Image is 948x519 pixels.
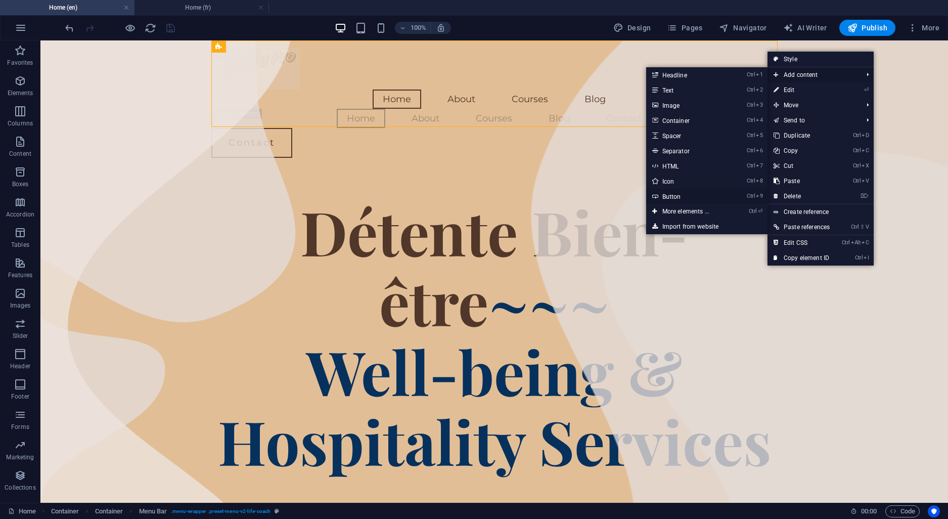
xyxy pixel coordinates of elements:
button: Code [885,505,920,517]
a: Ctrl6Separator [646,143,730,158]
i: Ctrl [853,162,861,169]
i: 1 [756,71,762,78]
span: Click to select. Double-click to edit [95,505,123,517]
a: ⏎Edit [768,82,836,98]
p: Boxes [12,180,29,188]
i: 3 [756,102,762,108]
i: ⌦ [861,193,869,199]
p: Marketing [6,453,34,461]
i: ⏎ [864,87,869,93]
i: Ctrl [853,178,861,184]
button: undo [63,22,75,34]
p: Features [8,271,32,279]
p: Footer [11,393,29,401]
i: Ctrl [747,87,755,93]
i: Ctrl [855,254,863,261]
span: Move [768,98,859,113]
i: 9 [756,193,762,199]
a: CtrlAltCEdit CSS [768,235,836,250]
i: C [862,239,869,246]
i: This element is a customizable preset [275,508,279,514]
button: Pages [663,20,706,36]
button: reload [144,22,156,34]
p: Images [10,301,31,310]
a: Click to cancel selection. Double-click to open Pages [8,505,36,517]
i: I [864,254,869,261]
i: Ctrl [747,162,755,169]
i: ⏎ [758,208,762,214]
span: Click to select. Double-click to edit [139,505,167,517]
h6: Session time [850,505,877,517]
i: C [862,147,869,154]
h4: Home (fr) [134,2,269,13]
i: Undo: menu-color-choice (submenu_items -> menu_items) (Ctrl+Z) [64,22,75,34]
i: Ctrl [747,147,755,154]
a: Ctrl5Spacer [646,128,730,143]
i: Ctrl [747,117,755,123]
p: Slider [13,332,28,340]
i: V [862,178,869,184]
a: Import from website [646,219,768,234]
a: Send to [768,113,859,128]
a: Ctrl7HTML [646,158,730,174]
i: Reload page [145,22,156,34]
i: D [862,132,869,139]
span: Add content [768,67,859,82]
i: 7 [756,162,762,169]
i: Ctrl [853,132,861,139]
i: Ctrl [747,102,755,108]
i: ⇧ [860,224,865,230]
p: Elements [8,89,33,97]
span: Pages [667,23,702,33]
a: Ctrl2Text [646,82,730,98]
p: Collections [5,484,35,492]
span: AI Writer [783,23,827,33]
a: CtrlCCopy [768,143,836,158]
i: 8 [756,178,762,184]
i: 5 [756,132,762,139]
a: Create reference [768,204,874,220]
i: 4 [756,117,762,123]
i: Alt [851,239,861,246]
span: 00 00 [861,505,877,517]
button: AI Writer [779,20,831,36]
button: 100% [395,22,431,34]
i: V [866,224,869,230]
p: Header [10,362,30,370]
p: Content [9,150,31,158]
p: Favorites [7,59,33,67]
button: Publish [839,20,895,36]
button: More [904,20,943,36]
a: Ctrl8Icon [646,174,730,189]
span: Click to select. Double-click to edit [51,505,79,517]
i: Ctrl [853,147,861,154]
i: Ctrl [747,178,755,184]
nav: breadcrumb [51,505,280,517]
button: Click here to leave preview mode and continue editing [124,22,136,34]
span: Navigator [719,23,767,33]
a: Ctrl4Container [646,113,730,128]
a: ⌦Delete [768,189,836,204]
a: CtrlXCut [768,158,836,174]
i: Ctrl [747,132,755,139]
span: More [908,23,939,33]
h6: 100% [410,22,426,34]
a: CtrlVPaste [768,174,836,189]
p: Accordion [6,210,34,219]
i: Ctrl [842,239,850,246]
span: : [868,507,870,515]
i: 2 [756,87,762,93]
i: X [862,162,869,169]
i: Ctrl [747,71,755,78]
i: Ctrl [749,208,757,214]
a: Ctrl⏎More elements ... [646,204,730,219]
p: Forms [11,423,29,431]
p: Tables [11,241,29,249]
span: Code [890,505,915,517]
i: Ctrl [851,224,859,230]
a: Ctrl⇧VPaste references [768,220,836,235]
a: Style [768,52,874,67]
p: Columns [8,119,33,127]
a: Ctrl9Button [646,189,730,204]
a: Ctrl3Image [646,98,730,113]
